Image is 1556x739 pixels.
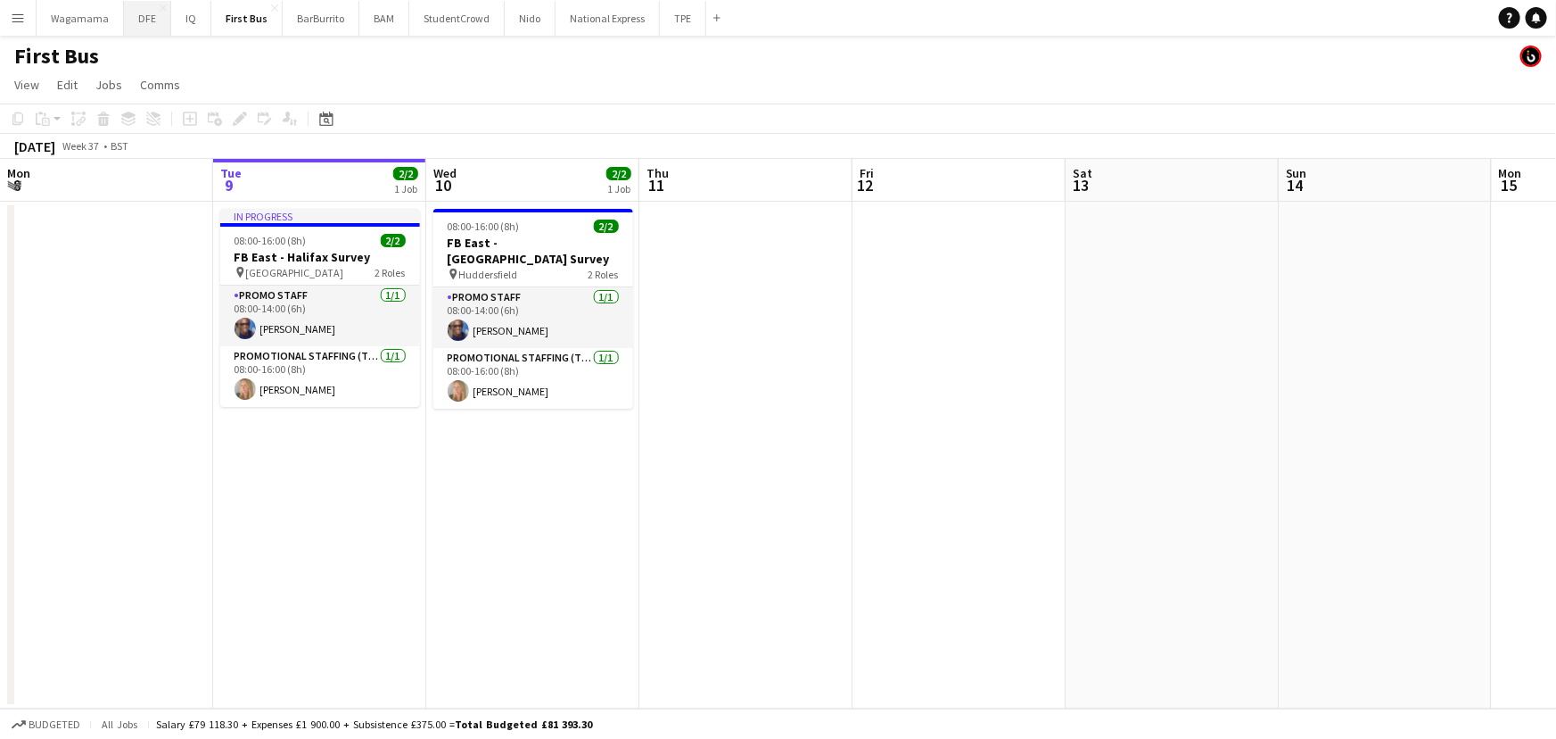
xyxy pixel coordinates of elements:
[505,1,556,36] button: Nido
[393,167,418,180] span: 2/2
[59,139,103,153] span: Week 37
[433,165,457,181] span: Wed
[433,348,633,409] app-card-role: Promotional Staffing (Team Leader)1/108:00-16:00 (8h)[PERSON_NAME]
[220,249,420,265] h3: FB East - Halifax Survey
[57,77,78,93] span: Edit
[211,1,283,36] button: First Bus
[381,234,406,247] span: 2/2
[140,77,180,93] span: Comms
[589,268,619,281] span: 2 Roles
[171,1,211,36] button: IQ
[37,1,124,36] button: Wagamama
[246,266,344,279] span: [GEOGRAPHIC_DATA]
[607,182,630,195] div: 1 Job
[1070,175,1092,195] span: 13
[375,266,406,279] span: 2 Roles
[98,718,141,731] span: All jobs
[220,286,420,346] app-card-role: Promo Staff1/108:00-14:00 (6h)[PERSON_NAME]
[646,165,669,181] span: Thu
[7,73,46,96] a: View
[95,77,122,93] span: Jobs
[29,718,80,731] span: Budgeted
[857,175,874,195] span: 12
[433,287,633,348] app-card-role: Promo Staff1/108:00-14:00 (6h)[PERSON_NAME]
[9,715,83,735] button: Budgeted
[448,220,520,233] span: 08:00-16:00 (8h)
[459,268,518,281] span: Huddersfield
[220,209,420,223] div: In progress
[88,73,129,96] a: Jobs
[433,235,633,267] h3: FB East - [GEOGRAPHIC_DATA] Survey
[1520,46,1542,67] app-user-avatar: Tim Bodenham
[1499,165,1522,181] span: Mon
[644,175,669,195] span: 11
[220,165,242,181] span: Tue
[14,137,55,155] div: [DATE]
[133,73,187,96] a: Comms
[359,1,409,36] button: BAM
[1286,165,1307,181] span: Sun
[124,1,171,36] button: DFE
[431,175,457,195] span: 10
[455,718,592,731] span: Total Budgeted £81 393.30
[660,1,706,36] button: TPE
[218,175,242,195] span: 9
[394,182,417,195] div: 1 Job
[606,167,631,180] span: 2/2
[220,346,420,407] app-card-role: Promotional Staffing (Team Leader)1/108:00-16:00 (8h)[PERSON_NAME]
[14,43,99,70] h1: First Bus
[156,718,592,731] div: Salary £79 118.30 + Expenses £1 900.00 + Subsistence £375.00 =
[111,139,128,153] div: BST
[556,1,660,36] button: National Express
[860,165,874,181] span: Fri
[283,1,359,36] button: BarBurrito
[409,1,505,36] button: StudentCrowd
[1073,165,1092,181] span: Sat
[4,175,30,195] span: 8
[7,165,30,181] span: Mon
[50,73,85,96] a: Edit
[14,77,39,93] span: View
[1283,175,1307,195] span: 14
[1496,175,1522,195] span: 15
[594,220,619,233] span: 2/2
[220,209,420,407] app-job-card: In progress08:00-16:00 (8h)2/2FB East - Halifax Survey [GEOGRAPHIC_DATA]2 RolesPromo Staff1/108:0...
[433,209,633,409] app-job-card: 08:00-16:00 (8h)2/2FB East - [GEOGRAPHIC_DATA] Survey Huddersfield2 RolesPromo Staff1/108:00-14:0...
[235,234,307,247] span: 08:00-16:00 (8h)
